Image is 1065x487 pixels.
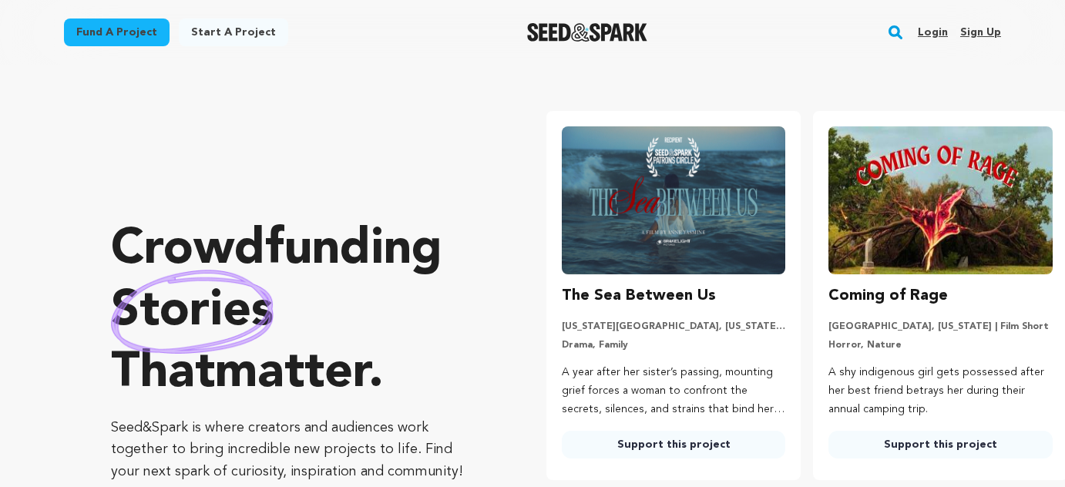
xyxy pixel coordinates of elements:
p: [US_STATE][GEOGRAPHIC_DATA], [US_STATE] | Film Short [562,321,786,333]
p: A shy indigenous girl gets possessed after her best friend betrays her during their annual campin... [828,364,1053,418]
a: Start a project [179,18,288,46]
img: The Sea Between Us image [562,126,786,274]
p: [GEOGRAPHIC_DATA], [US_STATE] | Film Short [828,321,1053,333]
span: matter [215,349,368,398]
img: Seed&Spark Logo Dark Mode [527,23,648,42]
a: Support this project [562,431,786,458]
a: Login [918,20,948,45]
h3: The Sea Between Us [562,284,716,308]
img: Coming of Rage image [828,126,1053,274]
a: Seed&Spark Homepage [527,23,648,42]
p: Horror, Nature [828,339,1053,351]
a: Sign up [960,20,1001,45]
h3: Coming of Rage [828,284,948,308]
a: Support this project [828,431,1053,458]
p: Crowdfunding that . [111,220,485,405]
a: Fund a project [64,18,170,46]
p: Drama, Family [562,339,786,351]
p: Seed&Spark is where creators and audiences work together to bring incredible new projects to life... [111,417,485,483]
p: A year after her sister’s passing, mounting grief forces a woman to confront the secrets, silence... [562,364,786,418]
img: hand sketched image [111,270,274,354]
